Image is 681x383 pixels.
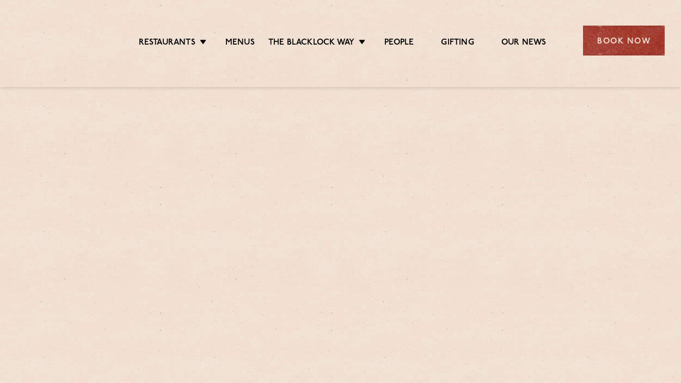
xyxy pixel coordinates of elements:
[16,10,107,71] img: svg%3E
[139,38,195,50] a: Restaurants
[268,38,354,50] a: The Blacklock Way
[501,38,547,50] a: Our News
[225,38,255,50] a: Menus
[583,26,665,55] div: Book Now
[441,38,474,50] a: Gifting
[384,38,414,50] a: People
